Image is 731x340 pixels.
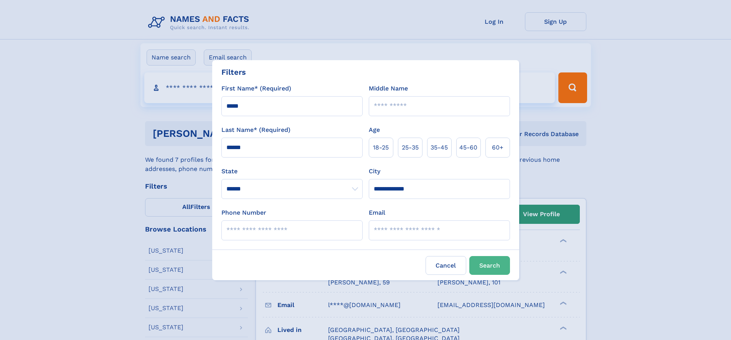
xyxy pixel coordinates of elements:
[469,256,510,275] button: Search
[373,143,389,152] span: 18‑25
[221,167,363,176] label: State
[369,208,385,217] label: Email
[402,143,419,152] span: 25‑35
[369,84,408,93] label: Middle Name
[459,143,477,152] span: 45‑60
[221,125,290,135] label: Last Name* (Required)
[426,256,466,275] label: Cancel
[221,66,246,78] div: Filters
[369,125,380,135] label: Age
[431,143,448,152] span: 35‑45
[492,143,503,152] span: 60+
[221,84,291,93] label: First Name* (Required)
[221,208,266,217] label: Phone Number
[369,167,380,176] label: City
